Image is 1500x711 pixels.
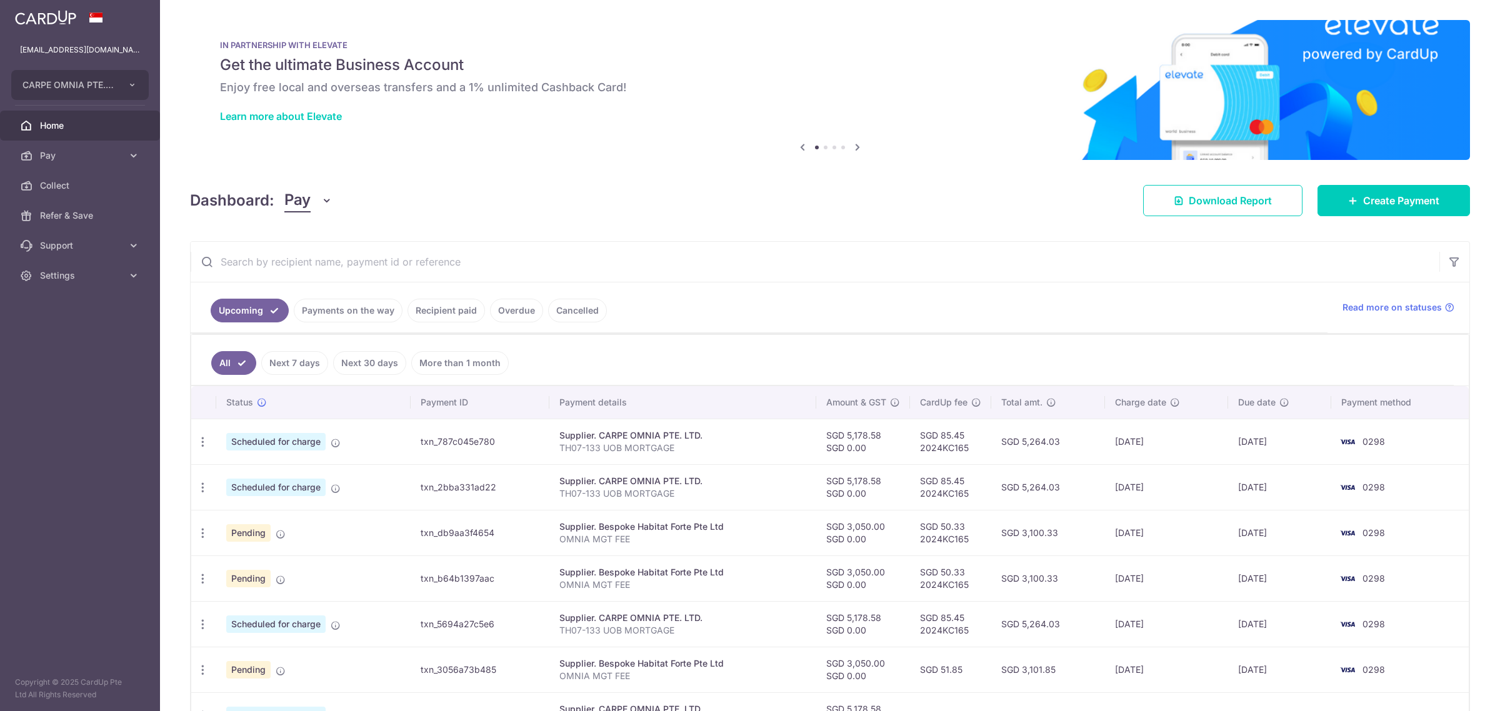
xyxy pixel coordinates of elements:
span: Pending [226,524,271,542]
div: Supplier. Bespoke Habitat Forte Pte Ltd [559,657,806,670]
td: SGD 50.33 2024KC165 [910,555,991,601]
img: Bank Card [1335,662,1360,677]
td: txn_2bba331ad22 [411,464,549,510]
span: 0298 [1362,527,1385,538]
a: Next 30 days [333,351,406,375]
td: SGD 3,050.00 SGD 0.00 [816,510,910,555]
td: txn_787c045e780 [411,419,549,464]
span: 0298 [1362,573,1385,584]
img: Bank Card [1335,434,1360,449]
a: More than 1 month [411,351,509,375]
a: All [211,351,256,375]
input: Search by recipient name, payment id or reference [191,242,1439,282]
td: [DATE] [1105,419,1228,464]
span: Charge date [1115,396,1166,409]
a: Read more on statuses [1342,301,1454,314]
span: Amount & GST [826,396,886,409]
a: Overdue [490,299,543,322]
span: Due date [1238,396,1276,409]
div: Supplier. CARPE OMNIA PTE. LTD. [559,429,806,442]
div: Supplier. Bespoke Habitat Forte Pte Ltd [559,566,806,579]
td: SGD 50.33 2024KC165 [910,510,991,555]
span: Pay [284,189,311,212]
span: Support [40,239,122,252]
td: txn_db9aa3f4654 [411,510,549,555]
td: [DATE] [1105,601,1228,647]
td: SGD 3,100.33 [991,555,1105,601]
p: OMNIA MGT FEE [559,533,806,545]
p: [EMAIL_ADDRESS][DOMAIN_NAME] [20,44,140,56]
td: SGD 85.45 2024KC165 [910,601,991,647]
span: Home [40,119,122,132]
td: SGD 85.45 2024KC165 [910,464,991,510]
img: Bank Card [1335,480,1360,495]
span: Pending [226,661,271,679]
a: Create Payment [1317,185,1470,216]
p: OMNIA MGT FEE [559,670,806,682]
div: Supplier. CARPE OMNIA PTE. LTD. [559,475,806,487]
span: Pay [40,149,122,162]
td: [DATE] [1228,601,1331,647]
td: [DATE] [1228,419,1331,464]
span: Status [226,396,253,409]
td: txn_3056a73b485 [411,647,549,692]
div: Supplier. CARPE OMNIA PTE. LTD. [559,612,806,624]
th: Payment details [549,386,816,419]
a: Recipient paid [407,299,485,322]
span: CARPE OMNIA PTE. LTD. [22,79,115,91]
td: [DATE] [1105,464,1228,510]
span: Pending [226,570,271,587]
td: txn_5694a27c5e6 [411,601,549,647]
h4: Dashboard: [190,189,274,212]
p: TH07-133 UOB MORTGAGE [559,442,806,454]
td: [DATE] [1228,647,1331,692]
img: Bank Card [1335,617,1360,632]
span: Collect [40,179,122,192]
span: Settings [40,269,122,282]
a: Next 7 days [261,351,328,375]
td: SGD 51.85 [910,647,991,692]
td: SGD 5,264.03 [991,464,1105,510]
th: Payment ID [411,386,549,419]
td: SGD 3,100.33 [991,510,1105,555]
a: Learn more about Elevate [220,110,342,122]
a: Download Report [1143,185,1302,216]
td: SGD 5,264.03 [991,601,1105,647]
span: CardUp fee [920,396,967,409]
td: [DATE] [1105,647,1228,692]
span: Total amt. [1001,396,1042,409]
td: SGD 5,178.58 SGD 0.00 [816,464,910,510]
td: SGD 5,178.58 SGD 0.00 [816,601,910,647]
td: SGD 3,101.85 [991,647,1105,692]
div: Supplier. Bespoke Habitat Forte Pte Ltd [559,520,806,533]
td: SGD 3,050.00 SGD 0.00 [816,555,910,601]
button: CARPE OMNIA PTE. LTD. [11,70,149,100]
a: Cancelled [548,299,607,322]
span: Refer & Save [40,209,122,222]
a: Upcoming [211,299,289,322]
h5: Get the ultimate Business Account [220,55,1440,75]
button: Pay [284,189,332,212]
td: SGD 5,264.03 [991,419,1105,464]
td: SGD 3,050.00 SGD 0.00 [816,647,910,692]
p: TH07-133 UOB MORTGAGE [559,624,806,637]
span: 0298 [1362,482,1385,492]
span: Create Payment [1363,193,1439,208]
img: CardUp [15,10,76,25]
p: IN PARTNERSHIP WITH ELEVATE [220,40,1440,50]
td: [DATE] [1228,510,1331,555]
th: Payment method [1331,386,1469,419]
td: [DATE] [1105,555,1228,601]
td: [DATE] [1228,555,1331,601]
img: Renovation banner [190,20,1470,160]
td: SGD 5,178.58 SGD 0.00 [816,419,910,464]
span: Scheduled for charge [226,479,326,496]
td: txn_b64b1397aac [411,555,549,601]
td: [DATE] [1105,510,1228,555]
p: TH07-133 UOB MORTGAGE [559,487,806,500]
span: Scheduled for charge [226,615,326,633]
td: SGD 85.45 2024KC165 [910,419,991,464]
td: [DATE] [1228,464,1331,510]
span: Download Report [1189,193,1272,208]
p: OMNIA MGT FEE [559,579,806,591]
